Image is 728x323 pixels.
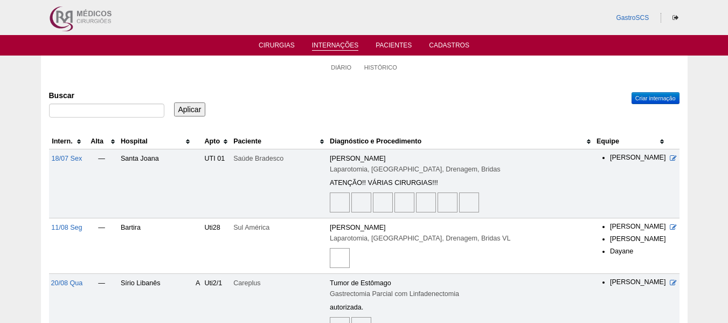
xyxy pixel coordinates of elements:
[330,288,592,299] div: Gastrectomia Parcial com Linfadenectomia
[610,247,666,257] li: Dayane
[330,164,592,175] div: Laparotomia, [GEOGRAPHIC_DATA], Drenagem, Bridas
[330,233,592,244] div: Laparotomia, [GEOGRAPHIC_DATA], Drenagem, Bridas VL
[670,155,677,162] a: Editar
[233,222,325,233] div: Sul América
[312,42,359,51] a: Internações
[376,42,412,52] a: Pacientes
[49,134,85,149] th: Intern.
[231,134,328,149] th: Paciente
[330,153,592,164] div: [PERSON_NAME]
[610,235,666,244] li: [PERSON_NAME]
[85,134,119,149] th: Alta
[233,278,325,288] div: Careplus
[610,222,666,232] li: [PERSON_NAME]
[233,153,325,164] div: Saúde Bradesco
[51,224,82,231] a: 11/08 Seg
[330,177,592,188] div: ATENÇÃO!! VÁRIAS CIRURGIAS!!!
[52,155,82,162] a: 18/07 Sex
[51,279,83,287] a: 20/08 Qua
[632,92,680,104] a: Criar internação
[202,134,231,149] th: Apto
[85,218,119,274] td: —
[670,224,677,231] a: Editar
[330,222,592,233] div: [PERSON_NAME]
[331,64,351,71] a: Diário
[610,278,666,287] li: [PERSON_NAME]
[670,279,677,287] a: Editar
[119,134,193,149] th: Hospital
[429,42,469,52] a: Cadastros
[594,134,668,149] th: Equipe
[49,90,164,101] label: Buscar
[330,302,592,313] div: autorizada.
[364,64,397,71] a: Histórico
[49,104,164,118] input: Digite os termos que você deseja procurar.
[119,218,193,274] td: Bartira
[85,149,119,218] td: —
[672,15,678,21] i: Sair
[610,153,666,163] li: [PERSON_NAME]
[259,42,295,52] a: Cirurgias
[119,149,193,218] td: Santa Joana
[328,134,594,149] th: Diagnóstico e Procedimento
[330,278,592,288] div: Tumor de Estômago
[616,14,649,22] a: GastroSCS
[202,149,231,218] td: UTI 01
[174,102,206,116] input: Aplicar
[202,218,231,274] td: Uti28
